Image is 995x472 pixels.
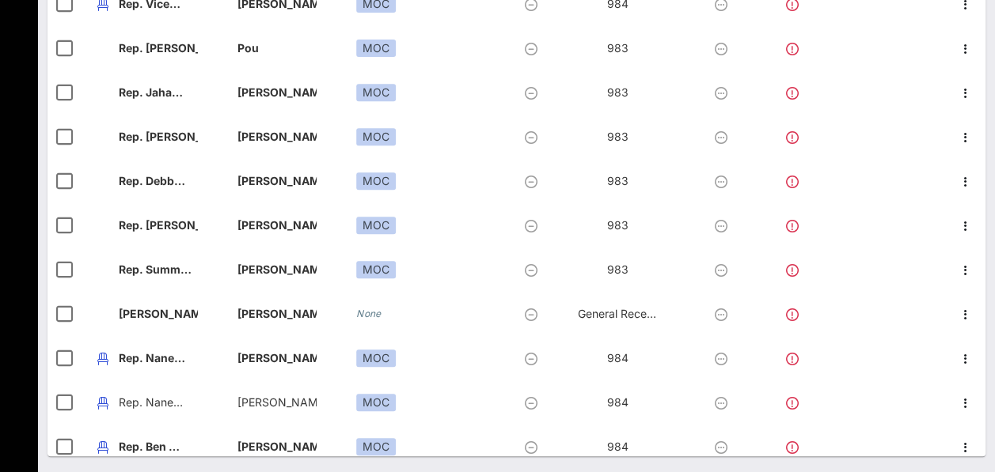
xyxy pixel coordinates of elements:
span: 983 [607,218,629,232]
span: 983 [607,85,629,99]
p: [PERSON_NAME] [237,70,317,115]
span: 984 [607,395,629,409]
span: 983 [607,130,629,143]
div: MOC [356,172,396,190]
div: MOC [356,349,396,367]
p: Rep. Nane… [119,380,198,425]
div: MOC [356,84,396,101]
p: [PERSON_NAME] [237,336,317,380]
p: Rep. Ben … [119,425,198,469]
span: 983 [607,174,629,187]
p: [PERSON_NAME]… [237,159,317,203]
span: 983 [607,41,629,55]
i: None [356,308,382,319]
p: Rep. Summ… [119,247,198,292]
p: [PERSON_NAME] … [237,380,317,425]
span: 984 [607,351,629,364]
p: Rep. Debb… [119,159,198,203]
p: [PERSON_NAME] [237,425,317,469]
p: Rep. Nane… [119,336,198,380]
div: MOC [356,128,396,145]
p: Rep. [PERSON_NAME]… [119,115,198,159]
div: MOC [356,261,396,278]
span: 984 [607,440,629,453]
p: [PERSON_NAME] [237,247,317,292]
p: Pou [237,26,317,70]
div: MOC [356,438,396,455]
div: MOC [356,40,396,57]
div: MOC [356,217,396,234]
p: [PERSON_NAME] [237,115,317,159]
span: General Reception [578,307,673,320]
p: Rep. [PERSON_NAME] [119,203,198,247]
p: [PERSON_NAME] [119,292,198,336]
div: MOC [356,394,396,411]
p: Rep. [PERSON_NAME]… [119,26,198,70]
p: [PERSON_NAME] [237,203,317,247]
p: [PERSON_NAME] [237,292,317,336]
span: 983 [607,262,629,276]
p: Rep. Jaha… [119,70,198,115]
